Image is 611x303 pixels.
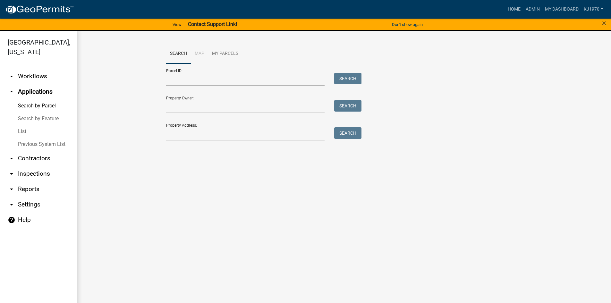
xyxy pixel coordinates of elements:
[602,19,606,27] button: Close
[8,185,15,193] i: arrow_drop_down
[166,44,191,64] a: Search
[602,19,606,28] span: ×
[334,127,361,139] button: Search
[188,21,237,27] strong: Contact Support Link!
[334,100,361,112] button: Search
[334,73,361,84] button: Search
[505,3,523,15] a: Home
[8,201,15,208] i: arrow_drop_down
[8,155,15,162] i: arrow_drop_down
[8,170,15,178] i: arrow_drop_down
[581,3,606,15] a: kj1970
[8,88,15,96] i: arrow_drop_up
[523,3,542,15] a: Admin
[8,216,15,224] i: help
[170,19,184,30] a: View
[208,44,242,64] a: My Parcels
[542,3,581,15] a: My Dashboard
[389,19,425,30] button: Don't show again
[8,72,15,80] i: arrow_drop_down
